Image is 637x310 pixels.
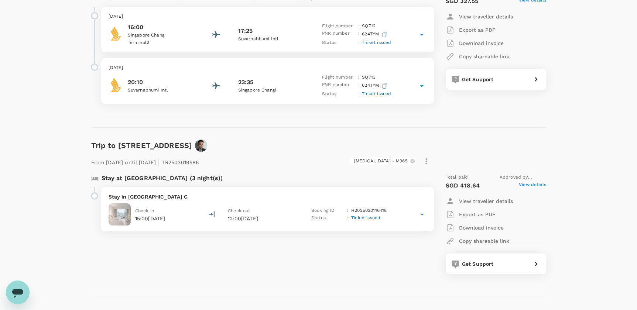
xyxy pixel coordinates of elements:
p: Singapore Changi [128,32,194,39]
p: : [347,207,348,214]
p: 16:00 [128,23,194,32]
p: SQ 712 [362,23,376,30]
button: Download invoice [446,221,504,234]
p: Terminal 2 [128,39,194,46]
button: Copy shareable link [446,50,509,63]
span: Get Support [462,261,494,267]
p: Suvarnabhumi Intl [238,35,304,43]
p: Download invoice [459,39,504,47]
p: Flight number [322,23,355,30]
p: Copy shareable link [459,237,509,245]
p: [DATE] [109,13,427,20]
p: Export as PDF [459,211,496,218]
p: SGD 418.64 [446,181,480,190]
p: : [357,30,359,39]
h6: Trip to [STREET_ADDRESS] [91,139,192,151]
img: Singapore Airlines [109,77,123,92]
p: : [357,39,359,46]
p: Suvarnabhumi Intl [128,87,194,94]
span: Get Support [462,76,494,82]
span: Ticket issued [351,215,380,220]
p: [DATE] [109,64,427,72]
p: 12:00[DATE] [228,215,298,222]
p: : [357,90,359,98]
span: Ticket issued [362,40,391,45]
button: View traveller details [446,10,513,23]
button: Copy shareable link [446,234,509,248]
p: Singapore Changi [238,87,304,94]
p: SQ 713 [362,74,376,81]
img: Singapore Airlines [109,26,123,41]
p: Flight number [322,74,355,81]
p: : [357,74,359,81]
span: View details [519,181,546,190]
button: Export as PDF [446,208,496,221]
span: Check out [228,208,250,213]
img: Pullman Bangkok Hotel G [109,203,131,225]
button: Download invoice [446,37,504,50]
p: : [357,23,359,30]
p: Download invoice [459,224,504,231]
p: Stay in [GEOGRAPHIC_DATA] G [109,193,427,200]
span: Total paid [446,174,468,181]
p: Status [322,39,355,46]
p: From [DATE] until [DATE] TR2503019586 [91,155,199,168]
p: View traveller details [459,197,513,205]
p: Status [311,214,344,222]
p: : [347,214,348,222]
p: 20:10 [128,78,194,87]
p: 15:00[DATE] [135,215,165,222]
p: Status [322,90,355,98]
iframe: Button to launch messaging window [6,280,30,304]
div: [MEDICAL_DATA] - M365 [349,158,417,165]
p: 17:25 [238,27,253,35]
p: Export as PDF [459,26,496,34]
p: PNR number [322,81,355,90]
p: 624TYM [362,30,389,39]
span: Check in [135,208,154,213]
p: H2025030116418 [351,207,387,214]
p: : [357,81,359,90]
button: View traveller details [446,194,513,208]
p: 624TYM [362,81,389,90]
span: | [158,157,160,167]
button: Export as PDF [446,23,496,37]
span: [MEDICAL_DATA] - M365 [349,158,412,164]
span: Ticket issued [362,91,391,96]
p: Stay at [GEOGRAPHIC_DATA] (3 night(s)) [102,174,223,183]
img: avatar-677fb493cc4ca.png [195,139,207,152]
p: Booking ID [311,207,344,214]
p: 23:35 [238,78,253,87]
p: Copy shareable link [459,53,509,60]
p: View traveller details [459,13,513,20]
p: PNR number [322,30,355,39]
span: Approved by [500,174,546,181]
